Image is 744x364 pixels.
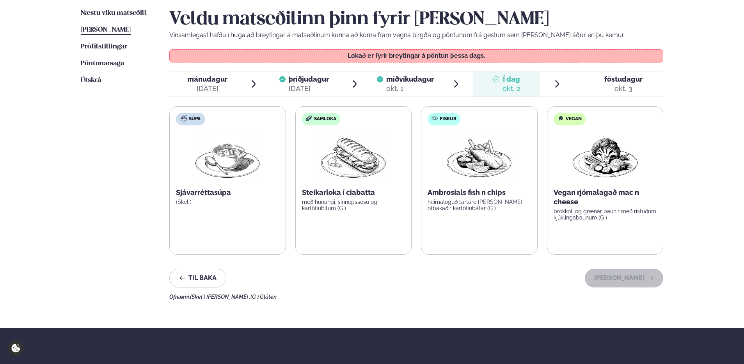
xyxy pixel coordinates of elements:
p: með hunangi, sinnepssósu og kartöflubitum (G ) [302,199,405,211]
img: Fish-Chips.png [445,132,513,182]
span: Prófílstillingar [81,43,127,50]
span: mánudagur [187,75,227,83]
span: Súpa [189,116,201,122]
span: Útskrá [81,77,101,84]
div: okt. 2 [503,84,520,93]
p: heimalöguð tartare [PERSON_NAME], ofbakaðir kartöflubátar (G ) [428,199,531,211]
p: Vinsamlegast hafðu í huga að breytingar á matseðlinum kunna að koma fram vegna birgða og pöntunum... [169,30,663,40]
a: Prófílstillingar [81,42,127,52]
img: sandwich-new-16px.svg [306,116,312,121]
h2: Veldu matseðilinn þinn fyrir [PERSON_NAME] [169,9,663,30]
span: Í dag [503,75,520,84]
a: Cookie settings [8,340,24,356]
a: Pöntunarsaga [81,59,124,68]
div: [DATE] [187,84,227,93]
span: Pöntunarsaga [81,60,124,67]
a: Næstu viku matseðill [81,9,147,18]
img: fish.svg [431,115,438,121]
div: okt. 1 [386,84,434,93]
p: (Skel ) [176,199,279,205]
img: Soup.png [193,132,262,182]
span: Næstu viku matseðill [81,10,147,16]
p: Lokað er fyrir breytingar á pöntun þessa dags. [178,53,655,59]
span: miðvikudagur [386,75,434,83]
img: Vegan.svg [558,115,564,121]
a: [PERSON_NAME] [81,25,131,35]
span: (Skel ) [PERSON_NAME] , [190,294,250,300]
img: Vegan.png [571,132,639,182]
span: Samloka [314,116,336,122]
span: (G ) Glúten [250,294,277,300]
span: Fiskur [440,116,456,122]
p: Steikarloka í ciabatta [302,188,405,197]
div: okt. 3 [604,84,643,93]
span: þriðjudagur [289,75,329,83]
img: Panini.png [319,132,388,182]
a: Útskrá [81,76,101,85]
span: [PERSON_NAME] [81,27,131,33]
button: [PERSON_NAME] [585,269,663,287]
p: Sjávarréttasúpa [176,188,279,197]
p: Ambrosials fish n chips [428,188,531,197]
div: [DATE] [289,84,329,93]
button: Til baka [169,269,226,287]
span: föstudagur [604,75,643,83]
img: soup.svg [181,115,187,121]
p: brokkolí og grænar baunir með ristuðum kjúklingabaunum (G ) [554,208,657,221]
div: Ofnæmi: [169,294,663,300]
p: Vegan rjómalagað mac n cheese [554,188,657,207]
span: Vegan [566,116,582,122]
